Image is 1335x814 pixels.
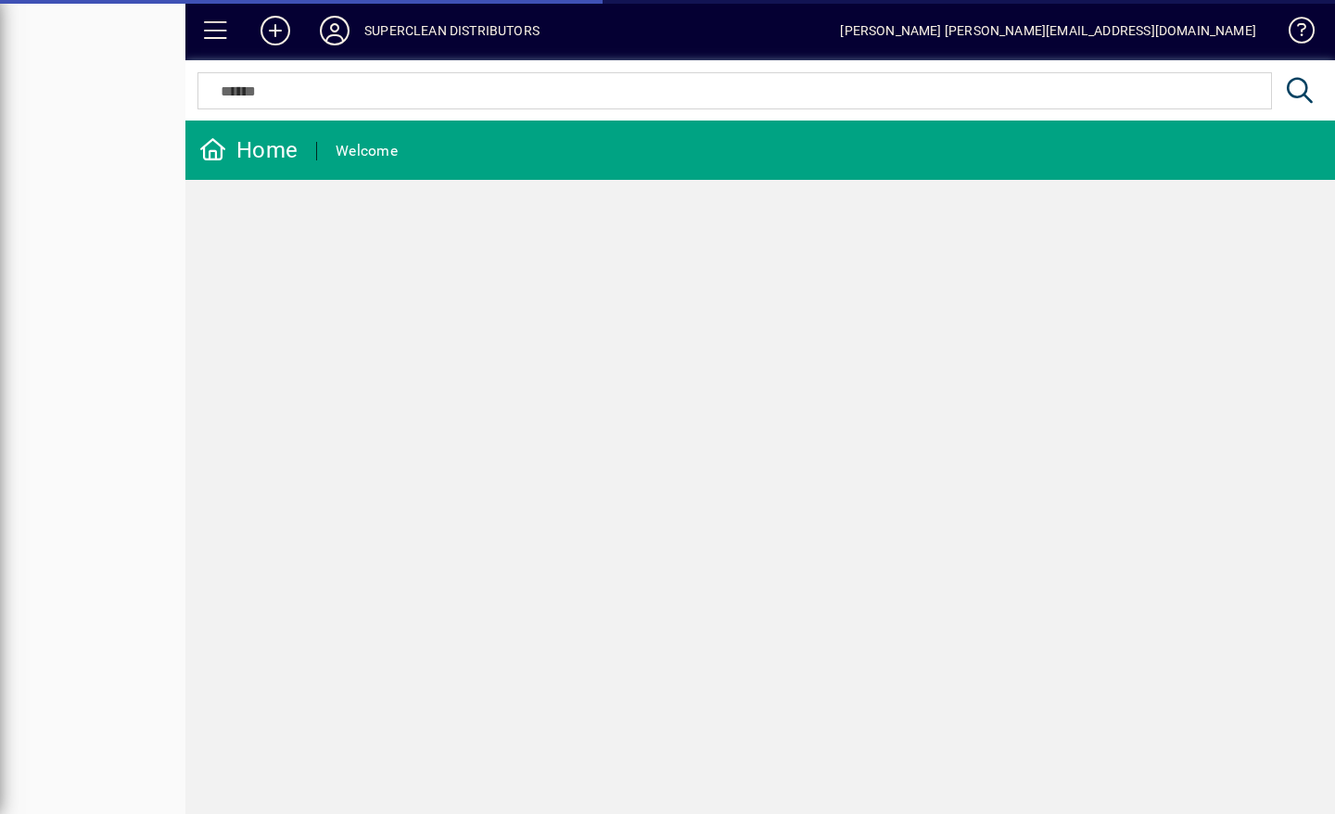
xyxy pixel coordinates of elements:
[1275,4,1312,64] a: Knowledge Base
[364,16,540,45] div: SUPERCLEAN DISTRIBUTORS
[840,16,1256,45] div: [PERSON_NAME] [PERSON_NAME][EMAIL_ADDRESS][DOMAIN_NAME]
[246,14,305,47] button: Add
[199,135,298,165] div: Home
[336,136,398,166] div: Welcome
[305,14,364,47] button: Profile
